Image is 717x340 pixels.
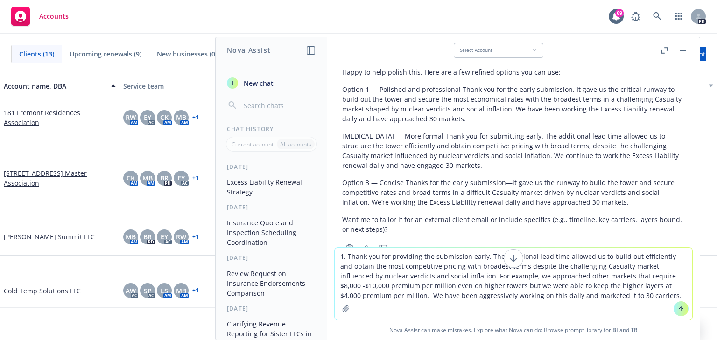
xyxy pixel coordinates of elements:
a: 181 Fremont Residences Association [4,108,116,127]
span: Select Account [460,47,492,53]
div: [DATE] [216,203,327,211]
span: MB [176,112,186,122]
span: MB [142,173,153,183]
p: Happy to help polish this. Here are a few refined options you can use: [342,67,685,77]
span: BR [160,173,169,183]
span: RW [176,232,186,242]
a: Switch app [669,7,688,26]
span: AW [126,286,136,296]
p: Option 3 — Concise Thanks for the early submission—it gave us the runway to build the tower and s... [342,178,685,207]
span: CK [127,173,135,183]
p: [MEDICAL_DATA] — More formal Thank you for submitting early. The additional lead time allowed us ... [342,131,685,170]
p: Option 1 — Polished and professional Thank you for the early submission. It gave us the critical ... [342,84,685,124]
a: Report a Bug [626,7,645,26]
span: EY [161,232,168,242]
span: New businesses (0) [157,49,217,59]
a: [PERSON_NAME] Summit LLC [4,232,95,242]
p: Current account [232,140,274,148]
a: + 1 [192,288,199,293]
span: New chat [242,78,274,88]
div: Service team [123,81,235,91]
a: Search [648,7,667,26]
span: Nova Assist can make mistakes. Explore what Nova can do: Browse prompt library for and [331,320,696,340]
span: LS [161,286,168,296]
div: [DATE] [216,254,327,262]
div: [DATE] [216,305,327,312]
span: Accounts [39,13,69,20]
button: Insurance Quote and Inspection Scheduling Coordination [223,215,320,250]
a: BI [612,326,618,334]
a: TR [631,326,638,334]
a: [STREET_ADDRESS] Master Association [4,168,116,188]
span: CK [160,112,169,122]
button: Select Account [454,43,543,58]
p: Want me to tailor it for an external client email or include specifics (e.g., timeline, key carri... [342,215,685,234]
button: Excess Liability Renewal Strategy [223,174,320,200]
textarea: 1. Thank you for providing the submission early. The additional lead time allowed us to build out... [335,248,692,320]
span: EY [177,173,185,183]
p: All accounts [280,140,311,148]
button: Service team [119,75,239,97]
a: + 1 [192,115,199,120]
span: Clients (13) [19,49,54,59]
svg: Copy to clipboard [345,244,354,252]
span: MB [126,232,136,242]
span: EY [144,112,151,122]
span: BR [143,232,152,242]
span: SP [144,286,152,296]
input: Search chats [242,99,316,112]
span: Upcoming renewals (9) [70,49,141,59]
div: Chat History [216,125,327,133]
button: Thumbs down [376,242,391,255]
span: MB [176,286,186,296]
div: 69 [615,9,624,17]
a: + 1 [192,234,199,240]
div: Account name, DBA [4,81,105,91]
h1: Nova Assist [227,45,271,55]
button: New chat [223,75,320,91]
a: + 1 [192,175,199,181]
a: Cold Temp Solutions LLC [4,286,81,296]
div: [DATE] [216,163,327,171]
span: RW [126,112,136,122]
a: Accounts [7,3,72,29]
button: Review Request on Insurance Endorsements Comparison [223,266,320,301]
